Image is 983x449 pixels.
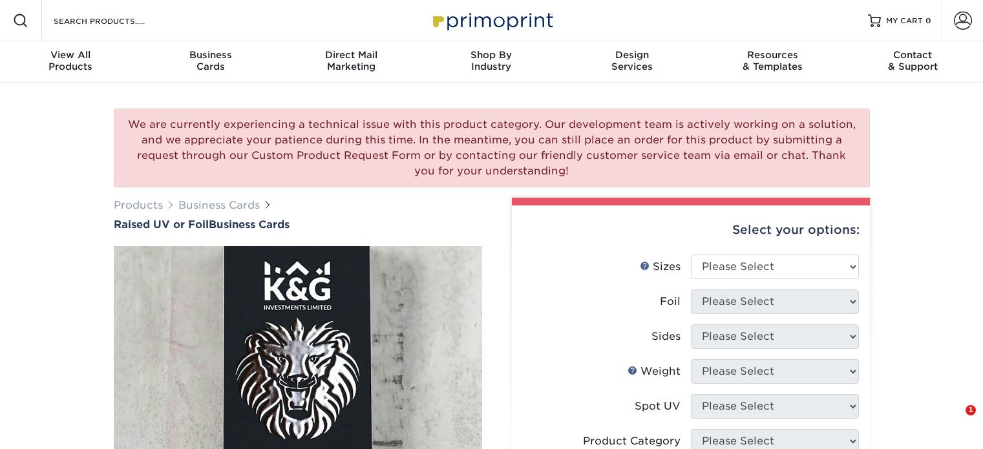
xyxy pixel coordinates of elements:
a: Shop ByIndustry [421,41,562,83]
div: Industry [421,49,562,72]
span: Design [562,49,702,61]
div: Select your options: [522,205,860,255]
img: Primoprint [427,6,556,34]
div: Services [562,49,702,72]
div: Spot UV [635,399,681,414]
span: 1 [966,405,976,415]
a: BusinessCards [140,41,280,83]
div: Cards [140,49,280,72]
span: Contact [843,49,983,61]
div: Sizes [640,259,681,275]
span: Raised UV or Foil [114,218,209,231]
div: Marketing [281,49,421,72]
a: Products [114,199,163,211]
a: Resources& Templates [702,41,842,83]
div: Foil [660,294,681,309]
a: Business Cards [178,199,260,211]
div: We are currently experiencing a technical issue with this product category. Our development team ... [114,109,870,187]
div: Product Category [583,433,681,449]
a: DesignServices [562,41,702,83]
a: Contact& Support [843,41,983,83]
a: Direct MailMarketing [281,41,421,83]
div: & Templates [702,49,842,72]
span: Direct Mail [281,49,421,61]
a: Raised UV or FoilBusiness Cards [114,218,482,231]
input: SEARCH PRODUCTS..... [52,13,178,28]
div: Sides [651,329,681,344]
div: & Support [843,49,983,72]
div: Weight [628,364,681,379]
h1: Business Cards [114,218,482,231]
span: Shop By [421,49,562,61]
iframe: Intercom live chat [939,405,970,436]
span: Business [140,49,280,61]
span: 0 [925,16,931,25]
span: MY CART [886,16,923,26]
span: Resources [702,49,842,61]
